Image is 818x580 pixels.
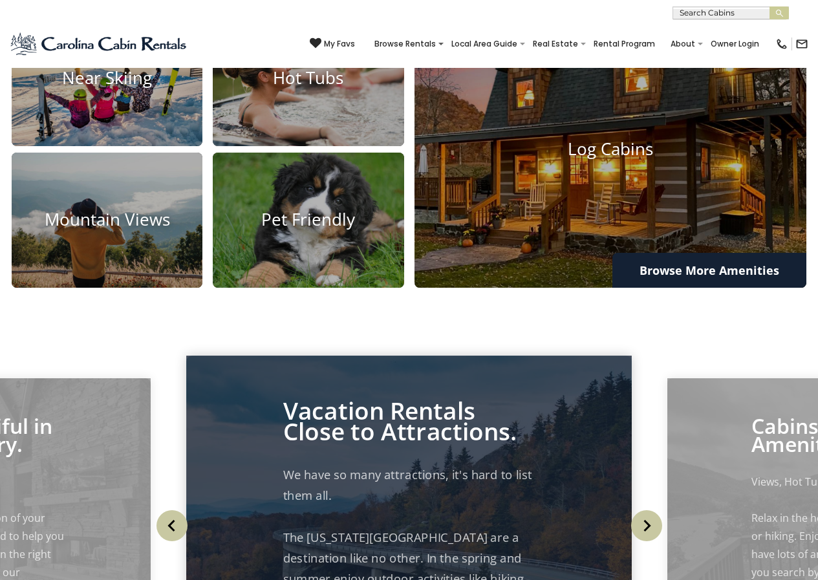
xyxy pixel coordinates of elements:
a: Rental Program [587,35,662,53]
img: arrow [156,510,188,541]
h4: Log Cabins [414,139,807,159]
img: Blue-2.png [10,31,189,57]
h4: Mountain Views [12,210,202,230]
img: arrow [631,510,662,541]
span: My Favs [324,38,355,50]
a: My Favs [310,38,355,50]
a: Pet Friendly [213,153,404,288]
a: Local Area Guide [445,35,524,53]
h4: Hot Tubs [213,68,404,88]
a: Browse Rentals [368,35,442,53]
a: Browse More Amenities [612,253,806,288]
a: Real Estate [526,35,585,53]
button: Next [625,497,667,555]
a: Near Skiing [12,10,202,146]
a: Owner Login [704,35,766,53]
a: Hot Tubs [213,10,404,146]
a: About [664,35,702,53]
a: Log Cabins [414,10,807,288]
p: Vacation Rentals Close to Attractions. [283,400,535,442]
h4: Pet Friendly [213,210,404,230]
h4: Near Skiing [12,68,202,88]
img: phone-regular-black.png [775,38,788,50]
button: Previous [151,497,193,555]
img: mail-regular-black.png [795,38,808,50]
a: Mountain Views [12,153,202,288]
